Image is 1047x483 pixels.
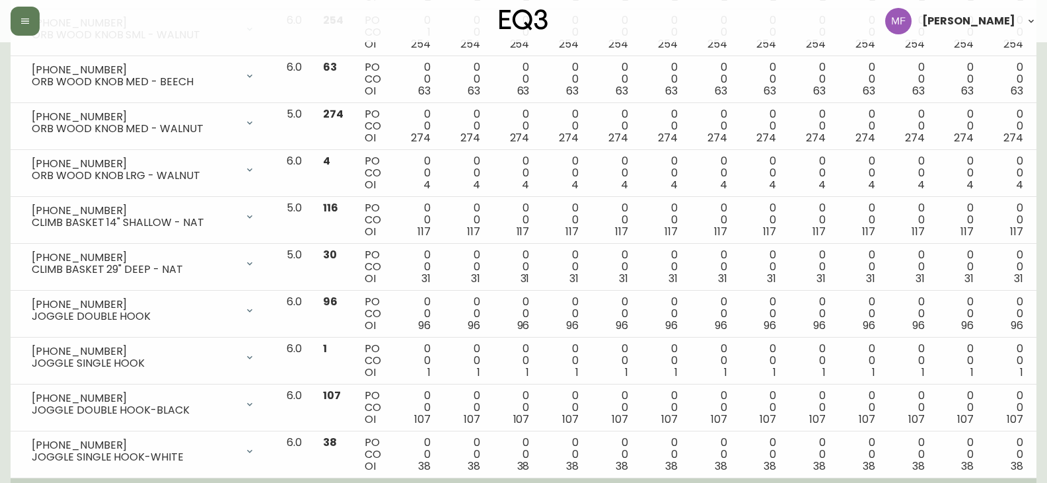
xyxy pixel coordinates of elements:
div: 0 0 [402,61,431,97]
span: 117 [517,224,530,239]
div: 0 0 [699,202,727,238]
div: 0 0 [600,249,628,285]
div: [PHONE_NUMBER]JOGGLE SINGLE HOOK-WHITE [21,437,266,466]
span: 117 [665,224,678,239]
span: 96 [418,318,431,333]
div: 0 0 [847,202,875,238]
div: 0 0 [452,343,480,379]
span: 107 [957,412,974,427]
div: [PHONE_NUMBER] [32,111,236,123]
span: 117 [912,224,925,239]
span: 107 [464,412,480,427]
span: 107 [760,412,776,427]
span: 63 [517,83,530,98]
span: 274 [608,130,628,145]
div: 0 0 [402,296,431,332]
span: 1 [724,365,727,380]
div: 0 0 [995,155,1023,191]
div: [PHONE_NUMBER] [32,299,236,311]
div: 0 0 [501,296,530,332]
span: 107 [414,412,431,427]
span: 31 [668,271,678,286]
span: OI [365,36,376,52]
div: 0 0 [699,343,727,379]
span: 4 [1016,177,1023,192]
div: ORB WOOD KNOB MED - BEECH [32,76,236,88]
span: 63 [863,83,875,98]
span: 96 [566,318,579,333]
div: 0 0 [748,343,776,379]
span: 117 [763,224,776,239]
div: 0 0 [649,296,678,332]
span: 63 [323,59,337,75]
div: 0 0 [649,390,678,426]
span: 254 [806,36,826,52]
span: 117 [615,224,628,239]
div: 0 0 [402,390,431,426]
span: 254 [411,36,431,52]
span: 1 [822,365,826,380]
div: 0 0 [402,249,431,285]
span: 4 [323,153,330,168]
span: 96 [517,318,530,333]
span: 274 [510,130,530,145]
div: [PHONE_NUMBER] [32,392,236,404]
div: [PHONE_NUMBER]ORB WOOD KNOB LRG - WALNUT [21,155,266,184]
div: 0 0 [699,390,727,426]
span: OI [365,83,376,98]
div: PO CO [365,249,381,285]
span: 254 [954,36,974,52]
div: 0 0 [748,249,776,285]
div: 0 0 [550,249,579,285]
div: [PHONE_NUMBER]CLIMB BASKET 14" SHALLOW - NAT [21,202,266,231]
span: 31 [471,271,480,286]
span: 1 [1020,365,1023,380]
span: OI [365,224,376,239]
span: 63 [961,83,974,98]
div: 0 0 [748,390,776,426]
span: 117 [565,224,579,239]
div: PO CO [365,343,381,379]
div: 0 0 [600,390,628,426]
div: [PHONE_NUMBER] [32,439,236,451]
span: 96 [912,318,925,333]
span: 274 [323,106,343,122]
img: logo [499,9,548,30]
span: 1 [575,365,579,380]
span: 4 [818,177,826,192]
div: 0 0 [995,390,1023,426]
div: JOGGLE DOUBLE HOOK-BLACK [32,404,236,416]
span: 1 [773,365,776,380]
div: JOGGLE SINGLE HOOK-WHITE [32,451,236,463]
span: 31 [521,271,530,286]
div: 0 0 [797,15,826,50]
div: 0 0 [501,155,530,191]
div: 0 0 [501,343,530,379]
td: 5.0 [276,103,312,150]
div: 0 0 [748,15,776,50]
span: 4 [966,177,974,192]
td: 6.0 [276,338,312,385]
span: 274 [806,130,826,145]
span: 274 [905,130,925,145]
span: 117 [812,224,826,239]
div: PO CO [365,61,381,97]
div: 0 0 [600,15,628,50]
div: 0 0 [847,390,875,426]
span: 31 [718,271,727,286]
div: 0 0 [946,390,974,426]
div: 0 0 [946,61,974,97]
span: 1 [323,341,327,356]
span: 254 [460,36,480,52]
div: 0 0 [946,296,974,332]
div: 0 0 [797,296,826,332]
div: [PHONE_NUMBER] [32,64,236,76]
div: [PHONE_NUMBER] [32,205,236,217]
span: 117 [862,224,875,239]
td: 6.0 [276,56,312,103]
div: 0 0 [699,108,727,144]
td: 6.0 [276,150,312,197]
div: 0 0 [995,296,1023,332]
span: 96 [961,318,974,333]
div: 0 0 [452,390,480,426]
